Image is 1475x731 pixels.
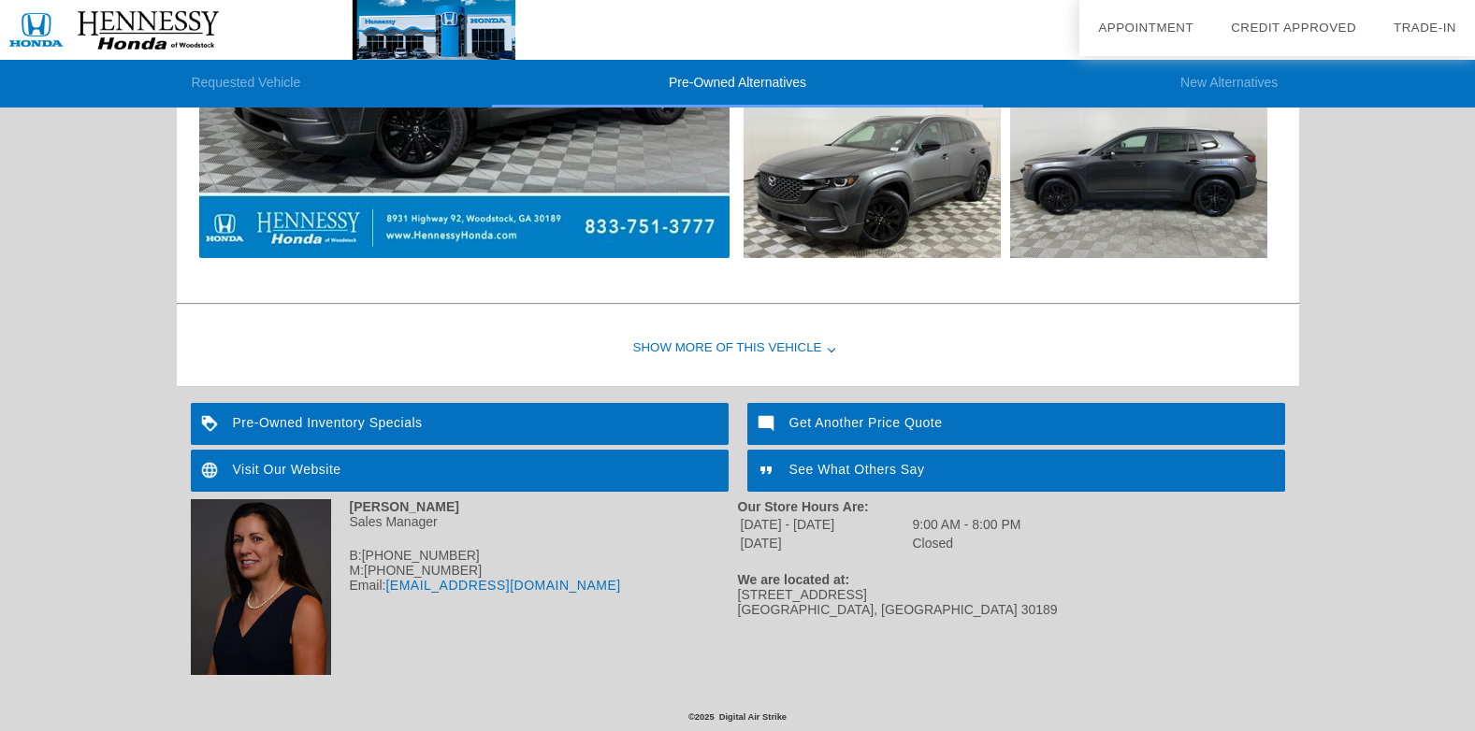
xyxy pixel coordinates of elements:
[1010,65,1267,258] img: 19d2f413-5d91-4c35-8a1d-7a9f19201624.jpeg
[740,516,910,533] td: [DATE] - [DATE]
[1231,21,1356,35] a: Credit Approved
[191,403,233,445] img: ic_loyalty_white_24dp_2x.png
[191,450,729,492] a: Visit Our Website
[747,450,789,492] img: ic_format_quote_white_24dp_2x.png
[738,499,869,514] strong: Our Store Hours Are:
[1394,21,1456,35] a: Trade-In
[912,535,1022,552] td: Closed
[362,548,480,563] span: [PHONE_NUMBER]
[385,578,620,593] a: [EMAIL_ADDRESS][DOMAIN_NAME]
[350,499,459,514] strong: [PERSON_NAME]
[738,572,850,587] strong: We are located at:
[983,60,1475,107] li: New Alternatives
[747,403,1285,445] a: Get Another Price Quote
[191,403,729,445] a: Pre-Owned Inventory Specials
[738,587,1285,617] div: [STREET_ADDRESS] [GEOGRAPHIC_DATA], [GEOGRAPHIC_DATA] 30189
[364,563,482,578] span: [PHONE_NUMBER]
[191,563,738,578] div: M:
[191,514,738,529] div: Sales Manager
[191,578,738,593] div: Email:
[747,403,789,445] img: ic_mode_comment_white_24dp_2x.png
[744,65,1001,258] img: 3fa96c77-f34b-4bfd-adce-5192d9616f42.jpeg
[1098,21,1193,35] a: Appointment
[191,548,738,563] div: B:
[747,450,1285,492] a: See What Others Say
[912,516,1022,533] td: 9:00 AM - 8:00 PM
[191,450,233,492] img: ic_language_white_24dp_2x.png
[492,60,984,107] li: Pre-Owned Alternatives
[177,311,1299,386] div: Show More of this Vehicle
[740,535,910,552] td: [DATE]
